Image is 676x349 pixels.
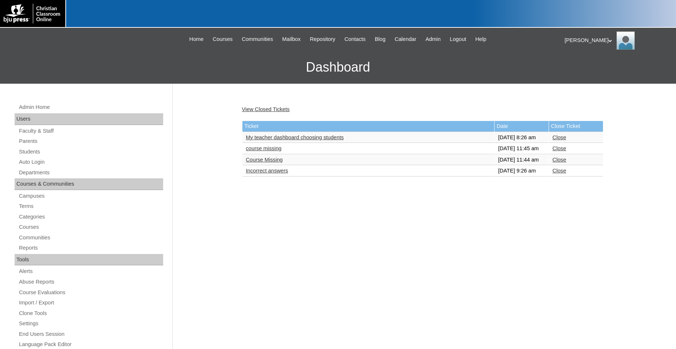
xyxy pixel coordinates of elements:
[18,223,163,232] a: Courses
[18,243,163,253] a: Reports
[282,35,301,43] span: Mailbox
[209,35,237,43] a: Courses
[18,267,163,276] a: Alerts
[472,35,490,43] a: Help
[553,134,566,140] a: Close
[18,298,163,307] a: Import / Export
[246,145,282,151] a: course missing
[617,31,635,50] img: Jonelle Rodriguez
[553,145,566,151] a: Close
[553,157,566,163] a: Close
[18,147,163,156] a: Students
[18,103,163,112] a: Admin Home
[18,126,163,136] a: Faculty & Staff
[426,35,441,43] span: Admin
[15,178,163,190] div: Courses & Communities
[371,35,389,43] a: Blog
[18,158,163,167] a: Auto Login
[495,155,549,166] td: [DATE] 11:44 am
[4,4,62,23] img: logo-white.png
[18,277,163,287] a: Abuse Reports
[495,166,549,177] td: [DATE] 9:26 am
[4,51,672,84] h3: Dashboard
[242,121,494,132] td: Ticket
[18,137,163,146] a: Parents
[15,113,163,125] div: Users
[18,309,163,318] a: Clone Tools
[242,35,273,43] span: Communities
[475,35,486,43] span: Help
[213,35,233,43] span: Courses
[18,330,163,339] a: End Users Session
[186,35,207,43] a: Home
[18,212,163,221] a: Categories
[446,35,470,43] a: Logout
[279,35,304,43] a: Mailbox
[395,35,416,43] span: Calendar
[375,35,385,43] span: Blog
[450,35,466,43] span: Logout
[246,134,344,140] a: My teacher dashboard choosing students
[18,319,163,328] a: Settings
[495,121,549,132] td: Date
[341,35,369,43] a: Contacts
[549,121,603,132] td: Close Ticket
[18,288,163,297] a: Course Evaluations
[18,168,163,177] a: Departments
[238,35,277,43] a: Communities
[246,168,288,174] a: Incorrect answers
[345,35,366,43] span: Contacts
[565,31,669,50] div: [PERSON_NAME]
[495,132,549,143] td: [DATE] 8:26 am
[495,143,549,154] td: [DATE] 11:45 am
[306,35,339,43] a: Repository
[553,168,566,174] a: Close
[189,35,204,43] span: Home
[391,35,420,43] a: Calendar
[422,35,445,43] a: Admin
[246,157,283,163] a: Course Missing
[15,254,163,266] div: Tools
[18,202,163,211] a: Terms
[18,233,163,242] a: Communities
[310,35,335,43] span: Repository
[18,191,163,201] a: Campuses
[242,106,290,112] a: View Closed Tickets
[18,340,163,349] a: Language Pack Editor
